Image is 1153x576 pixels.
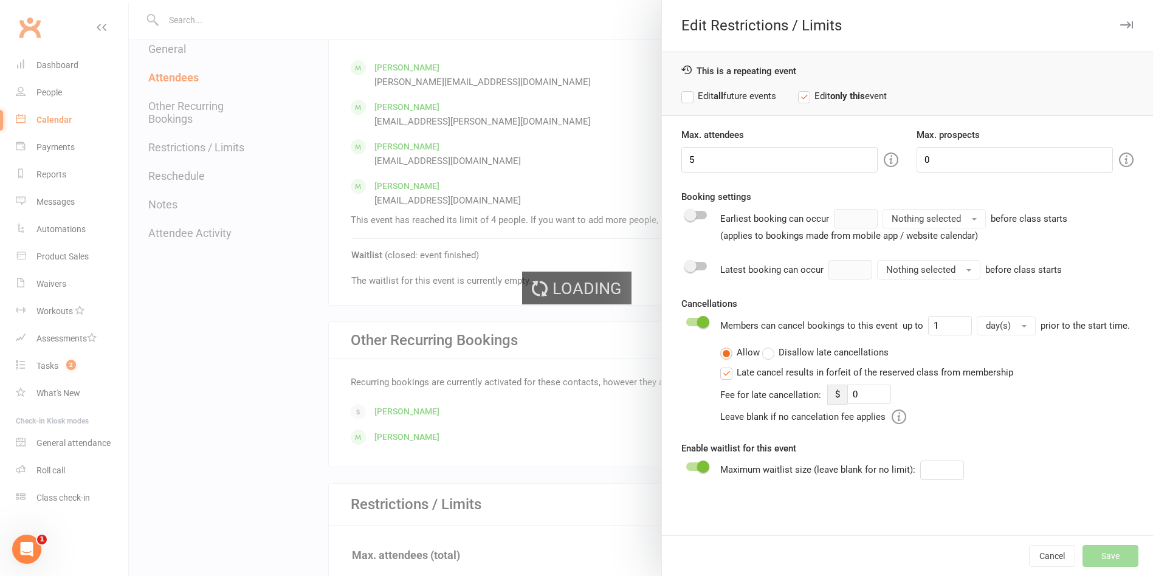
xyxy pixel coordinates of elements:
div: Edit Restrictions / Limits [662,17,1153,34]
div: Latest booking can occur [720,260,1062,279]
div: This is a repeating event [681,64,1134,77]
span: before class starts [985,264,1062,275]
iframe: Intercom live chat [12,535,41,564]
div: Earliest booking can occur [720,209,1067,243]
label: Edit future events [681,89,776,103]
label: Edit event [798,89,887,103]
button: day(s) [977,316,1036,335]
span: day(s) [986,320,1011,331]
div: Fee for late cancellation: [720,388,821,402]
label: Cancellations [681,297,737,311]
label: Disallow late cancellations [762,345,889,360]
button: Nothing selected [877,260,980,279]
div: Members can cancel bookings to this event [720,316,1130,424]
strong: all [714,91,723,101]
div: up to [903,316,1036,335]
strong: only this [830,91,865,101]
label: Max. prospects [917,128,980,142]
span: prior to the start time. [1041,320,1130,331]
label: Booking settings [681,190,751,204]
span: $ [827,385,847,405]
label: Allow [720,345,760,360]
div: Maximum waitlist size (leave blank for no limit): [720,461,983,480]
button: Cancel [1029,545,1075,567]
label: Max. attendees [681,128,744,142]
span: Nothing selected [892,213,961,224]
div: Late cancel results in forfeit of the reserved class from membership [737,365,1013,378]
span: Nothing selected [886,264,955,275]
span: 1 [37,535,47,544]
div: Leave blank if no cancelation fee applies [720,410,1130,424]
button: Nothing selected [883,209,986,228]
label: Enable waitlist for this event [681,441,796,456]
